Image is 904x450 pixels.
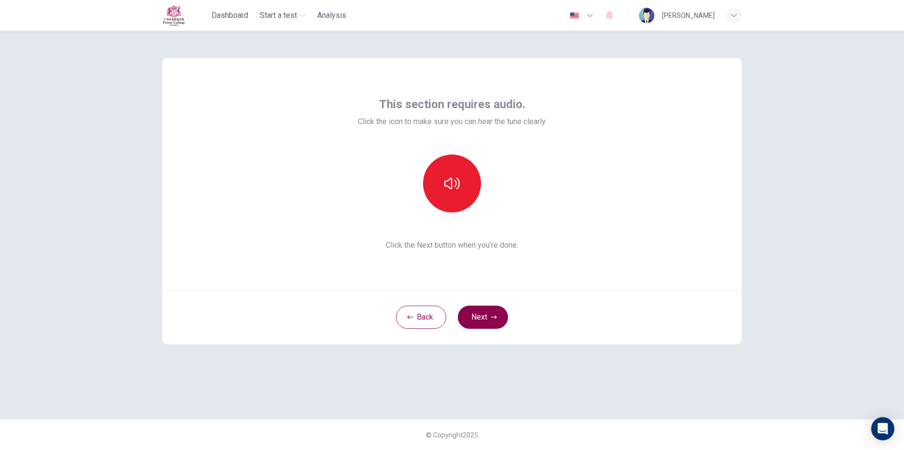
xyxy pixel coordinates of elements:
[358,239,547,251] span: Click the Next button when you’re done.
[208,7,252,24] button: Dashboard
[568,12,580,19] img: en
[358,116,547,127] span: Click the icon to make sure you can hear the tune clearly.
[317,10,346,21] span: Analysis
[458,306,508,329] button: Next
[426,431,478,439] span: © Copyright 2025
[256,7,310,24] button: Start a test
[379,97,525,112] span: This section requires audio.
[260,10,297,21] span: Start a test
[662,10,715,21] div: [PERSON_NAME]
[162,5,185,26] img: Fettes logo
[871,417,894,440] div: Open Intercom Messenger
[162,5,208,26] a: Fettes logo
[639,8,654,23] img: Profile picture
[212,10,248,21] span: Dashboard
[396,306,446,329] button: Back
[313,7,350,24] button: Analysis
